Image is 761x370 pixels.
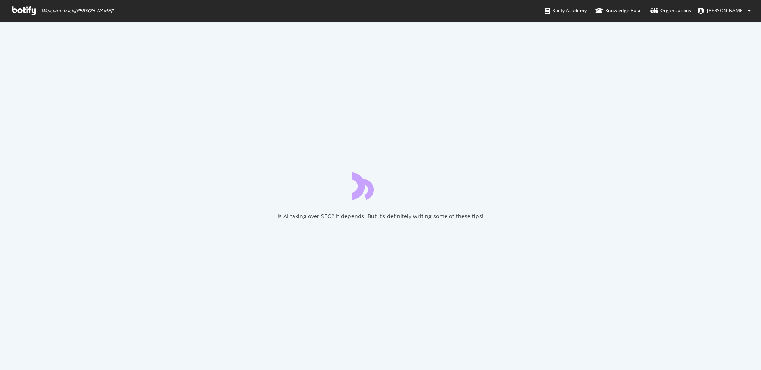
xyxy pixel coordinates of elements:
[650,7,691,15] div: Organizations
[352,171,409,200] div: animation
[277,212,484,220] div: Is AI taking over SEO? It depends. But it’s definitely writing some of these tips!
[595,7,642,15] div: Knowledge Base
[707,7,744,14] span: Joyce Lee
[42,8,113,14] span: Welcome back, [PERSON_NAME] !
[691,4,757,17] button: [PERSON_NAME]
[545,7,587,15] div: Botify Academy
